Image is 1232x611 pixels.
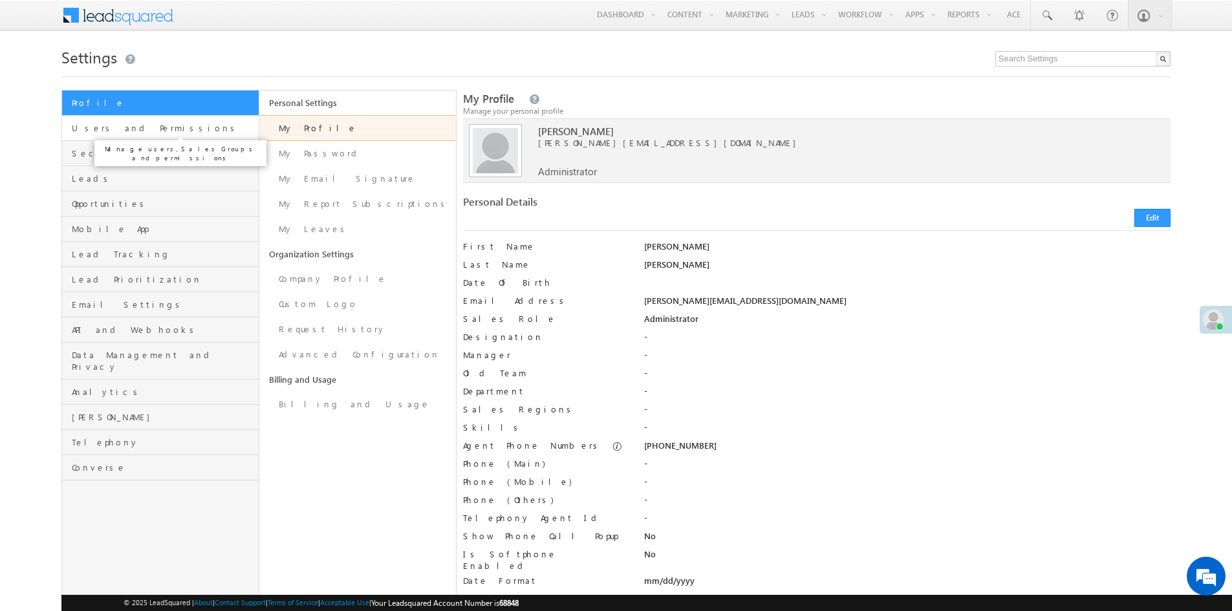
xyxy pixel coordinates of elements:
[463,476,572,488] label: Phone (Mobile)
[72,411,255,423] span: [PERSON_NAME]
[463,349,626,361] label: Manager
[72,349,255,372] span: Data Management and Privacy
[463,593,626,605] label: Time Zone
[644,259,1170,277] div: [PERSON_NAME]
[463,105,1171,117] div: Manage your personal profile
[62,405,258,430] a: [PERSON_NAME]
[644,530,1170,548] div: No
[644,476,1170,494] div: -
[62,141,258,166] a: Security
[62,380,258,405] a: Analytics
[538,137,1104,149] span: [PERSON_NAME][EMAIL_ADDRESS][DOMAIN_NAME]
[463,422,626,433] label: Skills
[72,299,255,310] span: Email Settings
[62,430,258,455] a: Telephony
[72,147,255,159] span: Security
[61,47,117,67] span: Settings
[644,349,1170,367] div: -
[259,317,456,342] a: Request History
[644,512,1170,530] div: -
[62,292,258,317] a: Email Settings
[259,292,456,317] a: Custom Logo
[259,141,456,166] a: My Password
[259,342,456,367] a: Advanced Configuration
[463,575,626,586] label: Date Format
[62,242,258,267] a: Lead Tracking
[1134,209,1171,227] button: Edit
[72,462,255,473] span: Converse
[644,422,1170,440] div: -
[644,494,1170,512] div: -
[62,455,258,480] a: Converse
[644,331,1170,349] div: -
[259,166,456,191] a: My Email Signature
[62,317,258,343] a: API and Webhooks
[463,91,514,106] span: My Profile
[259,217,456,242] a: My Leaves
[371,598,519,608] span: Your Leadsquared Account Number is
[463,512,626,524] label: Telephony Agent Id
[644,385,1170,403] div: -
[215,598,266,606] a: Contact Support
[463,440,602,451] label: Agent Phone Numbers
[259,242,456,266] a: Organization Settings
[644,548,1170,566] div: No
[463,331,626,343] label: Designation
[62,166,258,191] a: Leads
[62,91,258,116] a: Profile
[463,295,626,306] label: Email Address
[463,241,626,252] label: First Name
[463,458,626,469] label: Phone (Main)
[100,144,261,162] p: Manage users, Sales Groups and permissions
[72,198,255,209] span: Opportunities
[72,97,255,109] span: Profile
[259,115,456,141] a: My Profile
[268,598,318,606] a: Terms of Service
[62,267,258,292] a: Lead Prioritization
[62,217,258,242] a: Mobile App
[463,385,626,397] label: Department
[124,597,519,609] span: © 2025 LeadSquared | | | | |
[72,436,255,448] span: Telephony
[644,403,1170,422] div: -
[72,324,255,336] span: API and Webhooks
[644,593,1170,611] div: (GMT-05:00) Eastern Time ([GEOGRAPHIC_DATA] and [GEOGRAPHIC_DATA])
[72,122,255,134] span: Users and Permissions
[194,598,213,606] a: About
[62,116,258,141] a: Users and Permissions
[644,575,1170,593] div: mm/dd/yyyy
[644,313,1170,331] div: Administrator
[463,367,626,379] label: Old Team
[259,367,456,392] a: Billing and Usage
[463,259,626,270] label: Last Name
[644,241,1170,259] div: [PERSON_NAME]
[538,166,597,177] span: Administrator
[995,51,1171,67] input: Search Settings
[463,494,626,506] label: Phone (Others)
[62,191,258,217] a: Opportunities
[72,273,255,285] span: Lead Prioritization
[72,223,255,235] span: Mobile App
[499,598,519,608] span: 68848
[644,295,1170,313] div: [PERSON_NAME][EMAIL_ADDRESS][DOMAIN_NAME]
[72,173,255,184] span: Leads
[463,313,626,325] label: Sales Role
[463,277,626,288] label: Date Of Birth
[463,530,626,542] label: Show Phone Call Popup
[259,91,456,115] a: Personal Settings
[62,343,258,380] a: Data Management and Privacy
[463,196,808,214] div: Personal Details
[644,458,1170,476] div: -
[463,403,626,415] label: Sales Regions
[259,392,456,417] a: Billing and Usage
[259,266,456,292] a: Company Profile
[644,440,1170,458] div: [PHONE_NUMBER]
[463,548,626,572] label: Is Softphone Enabled
[644,367,1170,385] div: -
[259,191,456,217] a: My Report Subscriptions
[320,598,369,606] a: Acceptable Use
[72,386,255,398] span: Analytics
[72,248,255,260] span: Lead Tracking
[538,125,1104,137] span: [PERSON_NAME]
